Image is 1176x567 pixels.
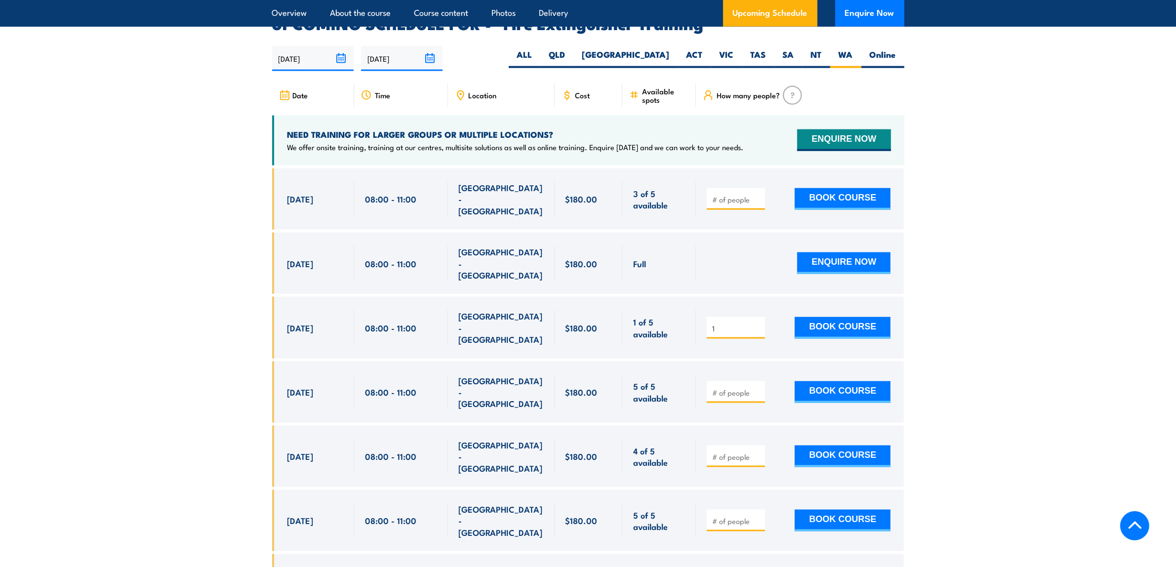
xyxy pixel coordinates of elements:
[365,386,416,398] span: 08:00 - 11:00
[797,252,891,274] button: ENQUIRE NOW
[795,510,891,531] button: BOOK COURSE
[566,258,598,269] span: $180.00
[365,450,416,462] span: 08:00 - 11:00
[287,450,314,462] span: [DATE]
[678,49,711,68] label: ACT
[566,386,598,398] span: $180.00
[830,49,861,68] label: WA
[861,49,904,68] label: Online
[774,49,803,68] label: SA
[459,182,544,216] span: [GEOGRAPHIC_DATA] - [GEOGRAPHIC_DATA]
[633,316,685,339] span: 1 of 5 available
[797,129,891,151] button: ENQUIRE NOW
[566,322,598,333] span: $180.00
[575,91,590,99] span: Cost
[287,142,744,152] p: We offer onsite training, training at our centres, multisite solutions as well as online training...
[795,188,891,210] button: BOOK COURSE
[469,91,497,99] span: Location
[633,509,685,532] span: 5 of 5 available
[633,258,646,269] span: Full
[459,503,544,538] span: [GEOGRAPHIC_DATA] - [GEOGRAPHIC_DATA]
[287,193,314,204] span: [DATE]
[633,188,685,211] span: 3 of 5 available
[566,450,598,462] span: $180.00
[361,46,443,71] input: To date
[633,445,685,468] span: 4 of 5 available
[375,91,390,99] span: Time
[712,452,762,462] input: # of people
[287,129,744,140] h4: NEED TRAINING FOR LARGER GROUPS OR MULTIPLE LOCATIONS?
[365,515,416,526] span: 08:00 - 11:00
[642,87,689,104] span: Available spots
[742,49,774,68] label: TAS
[712,516,762,526] input: # of people
[272,16,904,30] h2: UPCOMING SCHEDULE FOR - "Fire Extinguisher Training"
[795,317,891,339] button: BOOK COURSE
[717,91,780,99] span: How many people?
[712,195,762,204] input: # of people
[566,193,598,204] span: $180.00
[795,381,891,403] button: BOOK COURSE
[459,246,544,281] span: [GEOGRAPHIC_DATA] - [GEOGRAPHIC_DATA]
[287,386,314,398] span: [DATE]
[795,445,891,467] button: BOOK COURSE
[287,322,314,333] span: [DATE]
[574,49,678,68] label: [GEOGRAPHIC_DATA]
[365,322,416,333] span: 08:00 - 11:00
[365,258,416,269] span: 08:00 - 11:00
[712,388,762,398] input: # of people
[459,375,544,409] span: [GEOGRAPHIC_DATA] - [GEOGRAPHIC_DATA]
[293,91,308,99] span: Date
[365,193,416,204] span: 08:00 - 11:00
[287,258,314,269] span: [DATE]
[509,49,541,68] label: ALL
[541,49,574,68] label: QLD
[566,515,598,526] span: $180.00
[459,439,544,474] span: [GEOGRAPHIC_DATA] - [GEOGRAPHIC_DATA]
[711,49,742,68] label: VIC
[633,380,685,404] span: 5 of 5 available
[459,310,544,345] span: [GEOGRAPHIC_DATA] - [GEOGRAPHIC_DATA]
[712,324,762,333] input: # of people
[287,515,314,526] span: [DATE]
[803,49,830,68] label: NT
[272,46,354,71] input: From date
